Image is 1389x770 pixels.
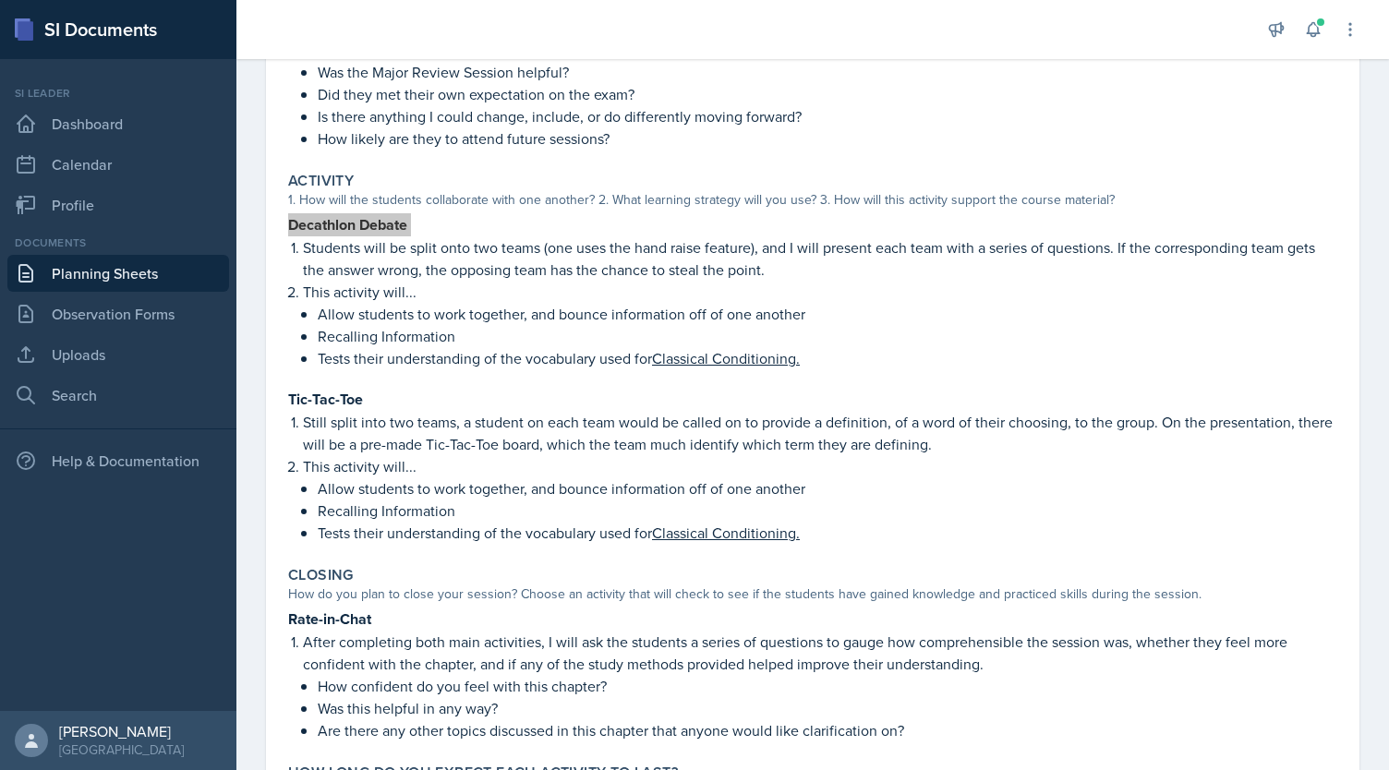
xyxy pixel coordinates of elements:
a: Search [7,377,229,414]
a: Calendar [7,146,229,183]
div: [PERSON_NAME] [59,722,184,740]
strong: Decathlon Debate [288,214,407,235]
p: Tests their understanding of the vocabulary used for [318,522,1337,544]
label: Closing [288,566,354,584]
div: [GEOGRAPHIC_DATA] [59,740,184,759]
p: Still split into two teams, a student on each team would be called on to provide a definition, of... [303,411,1337,455]
p: Recalling Information [318,499,1337,522]
div: Documents [7,235,229,251]
p: How likely are they to attend future sessions? [318,127,1337,150]
a: Uploads [7,336,229,373]
strong: Rate-in-Chat [288,608,371,630]
u: Classical Conditioning. [652,523,800,543]
div: How do you plan to close your session? Choose an activity that will check to see if the students ... [288,584,1337,604]
p: Allow students to work together, and bounce information off of one another [318,303,1337,325]
a: Planning Sheets [7,255,229,292]
div: Help & Documentation [7,442,229,479]
a: Profile [7,186,229,223]
p: Tests their understanding of the vocabulary used for [318,347,1337,369]
p: Are there any other topics discussed in this chapter that anyone would like clarification on? [318,719,1337,741]
p: How confident do you feel with this chapter? [318,675,1337,697]
p: This activity will... [303,455,1337,477]
p: Was this helpful in any way? [318,697,1337,719]
p: Recalling Information [318,325,1337,347]
p: Did they met their own expectation on the exam? [318,83,1337,105]
p: Is there anything I could change, include, or do differently moving forward? [318,105,1337,127]
p: After completing both main activities, I will ask the students a series of questions to gauge how... [303,631,1337,675]
a: Observation Forms [7,295,229,332]
u: Classical Conditioning. [652,348,800,368]
div: Si leader [7,85,229,102]
strong: Tic-Tac-Toe [288,389,363,410]
p: Students will be split onto two teams (one uses the hand raise feature), and I will present each ... [303,236,1337,281]
a: Dashboard [7,105,229,142]
p: This activity will... [303,281,1337,303]
div: 1. How will the students collaborate with one another? 2. What learning strategy will you use? 3.... [288,190,1337,210]
p: Was the Major Review Session helpful? [318,61,1337,83]
p: Allow students to work together, and bounce information off of one another [318,477,1337,499]
label: Activity [288,172,354,190]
